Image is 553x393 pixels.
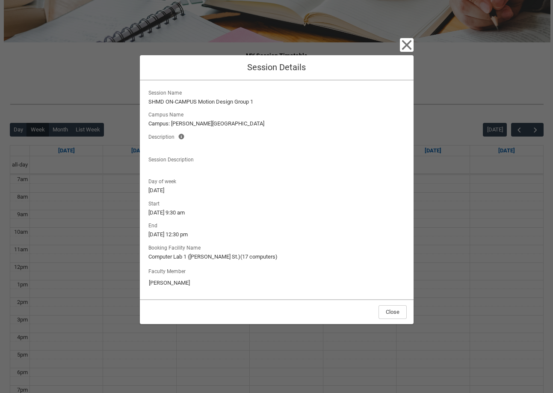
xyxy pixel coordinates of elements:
[148,266,189,275] label: Faculty Member
[247,62,306,72] span: Session Details
[148,131,178,141] span: Description
[148,208,405,217] lightning-formatted-text: [DATE] 9:30 am
[148,230,405,239] lightning-formatted-text: [DATE] 12:30 pm
[148,220,161,229] span: End
[379,305,407,319] button: Close
[400,38,414,52] button: Close
[148,154,197,164] span: Session Description
[148,87,185,97] span: Session Name
[148,242,204,252] span: Booking Facility Name
[148,176,180,185] span: Day of week
[148,253,405,261] lightning-formatted-text: Computer Lab 1 ([PERSON_NAME] St.)(17 computers)
[148,119,405,128] lightning-formatted-text: Campus: [PERSON_NAME][GEOGRAPHIC_DATA]
[148,198,163,208] span: Start
[148,186,405,195] lightning-formatted-text: [DATE]
[148,98,405,106] lightning-formatted-text: SHMD ON-CAMPUS Motion Design Group 1
[148,109,187,119] span: Campus Name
